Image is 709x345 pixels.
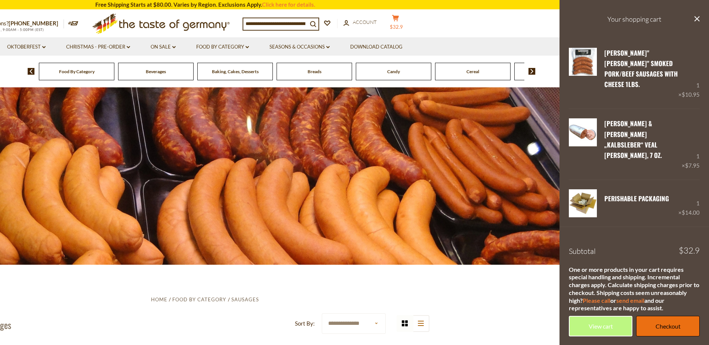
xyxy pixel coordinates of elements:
span: Account [353,19,377,25]
span: $10.95 [682,91,700,98]
a: Oktoberfest [7,43,46,51]
a: Account [343,18,377,27]
a: Schaller & Weber „Kalbsleber“ Veal Pate, 7 oz. [569,118,597,170]
button: $32.9 [385,15,407,33]
a: [PHONE_NUMBER] [9,20,58,27]
img: previous arrow [28,68,35,75]
a: Food By Category [196,43,249,51]
div: 1 × [678,189,700,217]
span: $14.00 [682,209,700,216]
div: One or more products in your cart requires special handling and shipping. Incremental charges app... [569,266,700,313]
a: On Sale [151,43,176,51]
span: $32.9 [679,246,700,255]
a: Food By Category [59,69,95,74]
a: Download Catalog [350,43,403,51]
a: Home [151,296,167,302]
div: 1 × [678,48,700,100]
a: Candy [387,69,400,74]
img: next arrow [528,68,536,75]
span: $7.95 [685,162,700,169]
a: Checkout [636,316,700,336]
a: Christmas - PRE-ORDER [66,43,130,51]
label: Sort By: [295,319,315,328]
a: send email [616,297,644,304]
a: Food By Category [172,296,226,302]
a: View cart [569,316,632,336]
a: Please call [583,297,610,304]
a: Beverages [146,69,166,74]
span: $32.9 [390,24,403,30]
a: Binkert's"Käse Krainer" Smoked Pork/Beef Sausages with Cheese 1lbs. [569,48,597,100]
a: Breads [308,69,321,74]
a: Seasons & Occasions [269,43,330,51]
a: [PERSON_NAME] & [PERSON_NAME] „Kalbsleber“ Veal [PERSON_NAME], 7 oz. [604,119,662,160]
a: Baking, Cakes, Desserts [212,69,259,74]
a: Cereal [466,69,479,74]
img: Binkert's"Käse Krainer" Smoked Pork/Beef Sausages with Cheese 1lbs. [569,48,597,76]
a: [PERSON_NAME]"[PERSON_NAME]" Smoked Pork/Beef Sausages with Cheese 1lbs. [604,48,678,89]
img: Schaller & Weber „Kalbsleber“ Veal Pate, 7 oz. [569,118,597,146]
span: Subtotal [569,246,596,256]
img: PERISHABLE Packaging [569,189,597,217]
div: 1 × [682,118,700,170]
a: Sausages [231,296,259,302]
a: Click here for details. [262,1,315,8]
a: PERISHABLE Packaging [604,194,669,203]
